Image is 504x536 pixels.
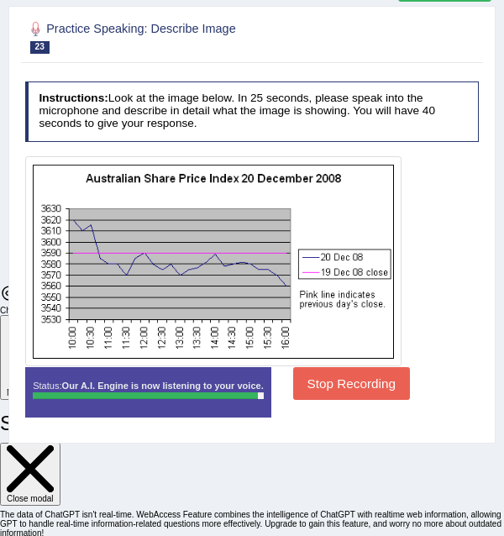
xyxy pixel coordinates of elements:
[62,381,264,391] strong: Our A.I. Engine is now listening to your voice.
[39,92,108,104] b: Instructions:
[25,81,480,142] h4: Look at the image below. In 25 seconds, please speak into the microphone and describe in detail w...
[25,18,307,54] h2: Practice Speaking: Describe Image
[7,388,76,397] span: New Conversation
[30,41,50,54] span: 23
[25,367,272,418] div: Status:
[7,494,54,503] span: Close modal
[293,367,410,400] button: Stop Recording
